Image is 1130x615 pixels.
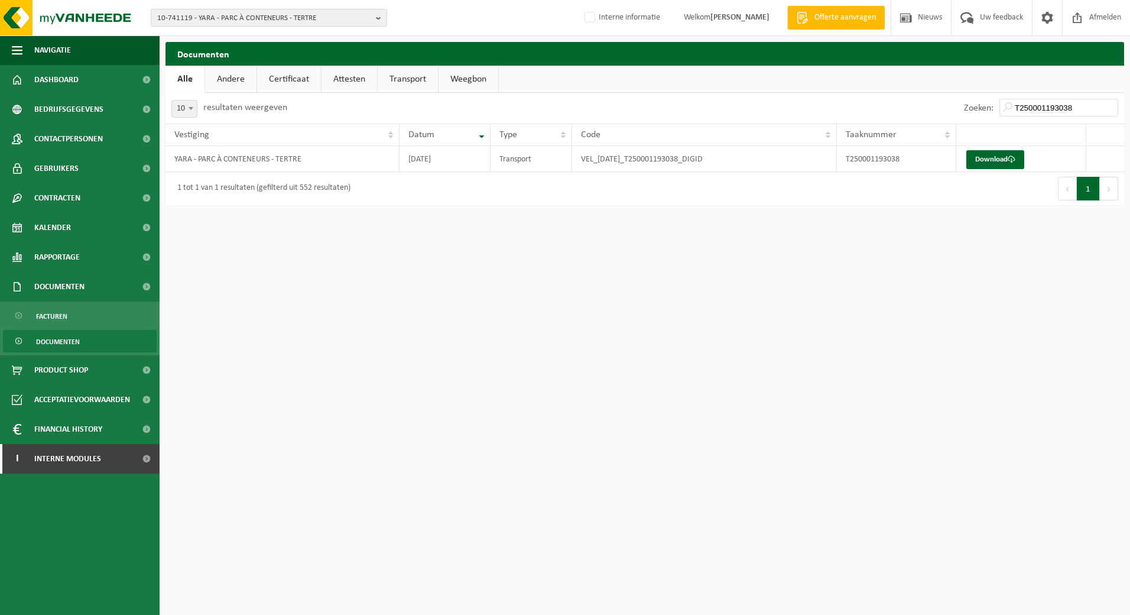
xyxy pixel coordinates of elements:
span: Documenten [34,272,85,302]
a: Attesten [322,66,377,93]
button: Previous [1058,177,1077,200]
label: Zoeken: [964,103,993,113]
a: Weegbon [439,66,498,93]
a: Andere [205,66,256,93]
span: Facturen [36,305,67,328]
a: Alle [165,66,204,93]
span: Gebruikers [34,154,79,183]
h2: Documenten [165,42,1124,65]
a: Documenten [3,330,157,352]
button: Next [1100,177,1118,200]
span: I [12,444,22,474]
span: Contracten [34,183,80,213]
label: Interne informatie [582,9,660,27]
span: Navigatie [34,35,71,65]
div: 1 tot 1 van 1 resultaten (gefilterd uit 552 resultaten) [171,178,350,199]
span: Type [499,130,517,140]
td: VEL_[DATE]_T250001193038_DIGID [572,146,837,172]
span: Taaknummer [846,130,897,140]
span: 10-741119 - YARA - PARC À CONTENEURS - TERTRE [157,9,371,27]
span: Financial History [34,415,102,444]
span: Interne modules [34,444,101,474]
a: Offerte aanvragen [787,6,885,30]
span: Documenten [36,331,80,353]
span: 10 [171,100,197,118]
strong: [PERSON_NAME] [710,13,769,22]
span: Contactpersonen [34,124,103,154]
a: Facturen [3,305,157,327]
span: Code [581,130,600,140]
span: Offerte aanvragen [811,12,879,24]
a: Certificaat [257,66,321,93]
td: T250001193038 [837,146,957,172]
a: Transport [378,66,438,93]
td: Transport [491,146,572,172]
button: 10-741119 - YARA - PARC À CONTENEURS - TERTRE [151,9,387,27]
span: Kalender [34,213,71,242]
td: YARA - PARC À CONTENEURS - TERTRE [165,146,400,172]
span: 10 [172,101,197,117]
span: Vestiging [174,130,209,140]
td: [DATE] [400,146,491,172]
button: 1 [1077,177,1100,200]
span: Dashboard [34,65,79,95]
a: Download [966,150,1024,169]
span: Bedrijfsgegevens [34,95,103,124]
label: resultaten weergeven [203,103,287,112]
span: Acceptatievoorwaarden [34,385,130,415]
span: Datum [408,130,434,140]
span: Rapportage [34,242,80,272]
span: Product Shop [34,355,88,385]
